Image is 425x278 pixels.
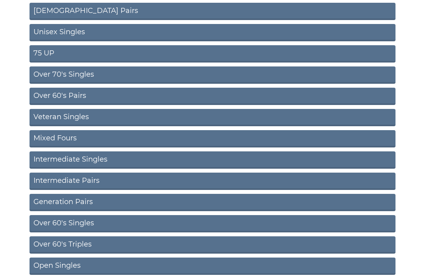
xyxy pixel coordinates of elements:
a: Generation Pairs [30,194,395,211]
a: Intermediate Singles [30,151,395,169]
a: Intermediate Pairs [30,173,395,190]
a: [DEMOGRAPHIC_DATA] Pairs [30,3,395,20]
a: Veteran Singles [30,109,395,126]
a: 75 UP [30,45,395,63]
a: Over 60's Singles [30,215,395,232]
a: Over 70's Singles [30,66,395,84]
a: Open Singles [30,258,395,275]
a: Over 60's Triples [30,236,395,254]
a: Unisex Singles [30,24,395,41]
a: Mixed Fours [30,130,395,147]
a: Over 60's Pairs [30,88,395,105]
